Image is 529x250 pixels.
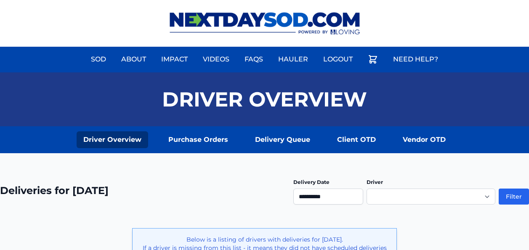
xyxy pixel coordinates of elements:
[273,49,313,69] a: Hauler
[239,49,268,69] a: FAQs
[330,131,383,148] a: Client OTD
[499,189,529,205] button: Filter
[162,131,235,148] a: Purchase Orders
[162,89,367,109] h1: Driver Overview
[388,49,443,69] a: Need Help?
[293,179,330,185] label: Delivery Date
[86,49,111,69] a: Sod
[318,49,358,69] a: Logout
[116,49,151,69] a: About
[367,179,383,185] label: Driver
[77,131,148,148] a: Driver Overview
[156,49,193,69] a: Impact
[396,131,452,148] a: Vendor OTD
[198,49,234,69] a: Videos
[248,131,317,148] a: Delivery Queue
